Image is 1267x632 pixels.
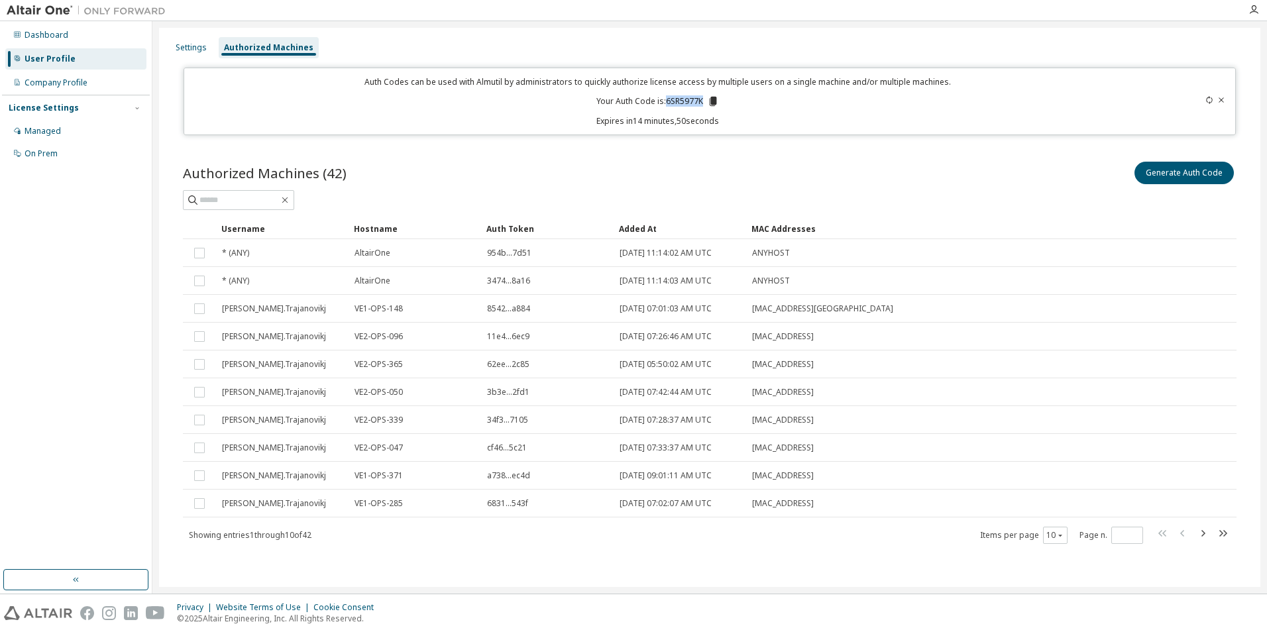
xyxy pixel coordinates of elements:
span: [MAC_ADDRESS][GEOGRAPHIC_DATA] [752,303,893,314]
span: [PERSON_NAME].Trajanovikj [222,331,326,342]
span: ANYHOST [752,276,790,286]
div: Website Terms of Use [216,602,313,613]
span: [DATE] 07:26:46 AM UTC [620,331,712,342]
span: 954b...7d51 [487,248,531,258]
div: MAC Addresses [751,218,1101,239]
span: 62ee...2c85 [487,359,529,370]
img: youtube.svg [146,606,165,620]
span: [PERSON_NAME].Trajanovikj [222,470,326,481]
p: Expires in 14 minutes, 50 seconds [192,115,1125,127]
span: Items per page [980,527,1068,544]
span: [PERSON_NAME].Trajanovikj [222,387,326,397]
span: [PERSON_NAME].Trajanovikj [222,415,326,425]
img: altair_logo.svg [4,606,72,620]
div: Authorized Machines [224,42,313,53]
span: 6831...543f [487,498,528,509]
span: [PERSON_NAME].Trajanovikj [222,359,326,370]
div: Username [221,218,343,239]
div: Privacy [177,602,216,613]
div: Dashboard [25,30,68,40]
span: 34f3...7105 [487,415,528,425]
img: instagram.svg [102,606,116,620]
div: Added At [619,218,741,239]
span: [MAC_ADDRESS] [752,498,814,509]
span: [PERSON_NAME].Trajanovikj [222,303,326,314]
span: [DATE] 07:28:37 AM UTC [620,415,712,425]
img: Altair One [7,4,172,17]
span: Page n. [1079,527,1143,544]
span: [MAC_ADDRESS] [752,415,814,425]
span: [MAC_ADDRESS] [752,470,814,481]
span: AltairOne [355,276,390,286]
div: Cookie Consent [313,602,382,613]
div: License Settings [9,103,79,113]
span: [PERSON_NAME].Trajanovikj [222,498,326,509]
div: Hostname [354,218,476,239]
div: Company Profile [25,78,87,88]
img: linkedin.svg [124,606,138,620]
span: Showing entries 1 through 10 of 42 [189,529,311,541]
span: 11e4...6ec9 [487,331,529,342]
span: [DATE] 07:02:07 AM UTC [620,498,712,509]
div: On Prem [25,148,58,159]
span: [DATE] 05:50:02 AM UTC [620,359,712,370]
span: Authorized Machines (42) [183,164,347,182]
span: a738...ec4d [487,470,530,481]
p: © 2025 Altair Engineering, Inc. All Rights Reserved. [177,613,382,624]
span: [DATE] 09:01:11 AM UTC [620,470,712,481]
span: 8542...a884 [487,303,530,314]
span: [DATE] 07:42:44 AM UTC [620,387,712,397]
span: [DATE] 07:33:37 AM UTC [620,443,712,453]
div: Auth Token [486,218,608,239]
span: VE1-OPS-148 [355,303,403,314]
span: [MAC_ADDRESS] [752,443,814,453]
span: * (ANY) [222,248,249,258]
div: User Profile [25,54,76,64]
img: facebook.svg [80,606,94,620]
p: Auth Codes can be used with Almutil by administrators to quickly authorize license access by mult... [192,76,1125,87]
span: [MAC_ADDRESS] [752,359,814,370]
span: VE2-OPS-050 [355,387,403,397]
span: [DATE] 11:14:03 AM UTC [620,276,712,286]
div: Managed [25,126,61,136]
span: 3474...8a16 [487,276,530,286]
button: 10 [1046,530,1064,541]
span: ANYHOST [752,248,790,258]
span: VE1-OPS-285 [355,498,403,509]
span: [MAC_ADDRESS] [752,387,814,397]
span: [PERSON_NAME].Trajanovikj [222,443,326,453]
span: [DATE] 07:01:03 AM UTC [620,303,712,314]
span: VE2-OPS-339 [355,415,403,425]
button: Generate Auth Code [1134,162,1234,184]
div: Settings [176,42,207,53]
span: AltairOne [355,248,390,258]
span: [DATE] 11:14:02 AM UTC [620,248,712,258]
span: VE2-OPS-047 [355,443,403,453]
span: * (ANY) [222,276,249,286]
span: VE2-OPS-096 [355,331,403,342]
span: [MAC_ADDRESS] [752,331,814,342]
span: VE2-OPS-365 [355,359,403,370]
span: 3b3e...2fd1 [487,387,529,397]
p: Your Auth Code is: 6SR5977K [596,95,719,107]
span: cf46...5c21 [487,443,527,453]
span: VE1-OPS-371 [355,470,403,481]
